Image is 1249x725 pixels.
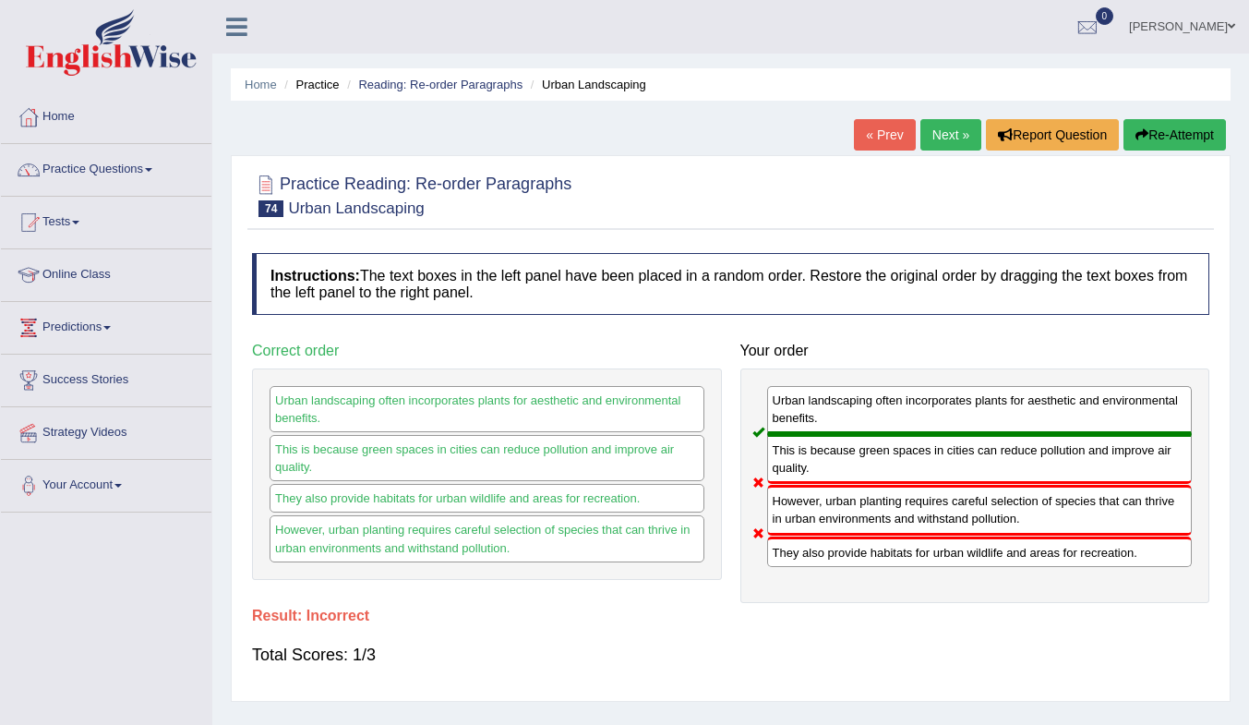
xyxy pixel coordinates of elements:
[288,199,424,217] small: Urban Landscaping
[1,144,211,190] a: Practice Questions
[767,434,1193,484] div: This is because green spaces in cities can reduce pollution and improve air quality.
[1,249,211,296] a: Online Class
[245,78,277,91] a: Home
[1,407,211,453] a: Strategy Videos
[854,119,915,151] a: « Prev
[270,435,704,481] div: This is because green spaces in cities can reduce pollution and improve air quality.
[270,515,704,562] div: However, urban planting requires careful selection of species that can thrive in urban environmen...
[740,343,1210,359] h4: Your order
[767,386,1193,434] div: Urban landscaping often incorporates plants for aesthetic and environmental benefits.
[252,343,722,359] h4: Correct order
[1,460,211,506] a: Your Account
[252,633,1209,677] div: Total Scores: 1/3
[270,386,704,432] div: Urban landscaping often incorporates plants for aesthetic and environmental benefits.
[252,171,571,217] h2: Practice Reading: Re-order Paragraphs
[1096,7,1114,25] span: 0
[358,78,522,91] a: Reading: Re-order Paragraphs
[1123,119,1226,151] button: Re-Attempt
[252,608,1209,624] h4: Result:
[270,484,704,513] div: They also provide habitats for urban wildlife and areas for recreation.
[767,537,1193,567] div: They also provide habitats for urban wildlife and areas for recreation.
[252,253,1209,315] h4: The text boxes in the left panel have been placed in a random order. Restore the original order b...
[1,302,211,348] a: Predictions
[986,119,1119,151] button: Report Question
[270,268,360,284] b: Instructions:
[1,355,211,401] a: Success Stories
[1,197,211,243] a: Tests
[920,119,981,151] a: Next »
[767,485,1193,535] div: However, urban planting requires careful selection of species that can thrive in urban environmen...
[526,76,646,93] li: Urban Landscaping
[280,76,339,93] li: Practice
[258,200,283,217] span: 74
[1,91,211,138] a: Home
